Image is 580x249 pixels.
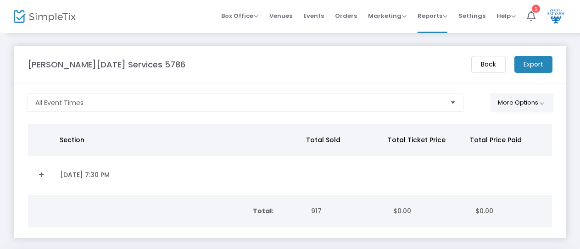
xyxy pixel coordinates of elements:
[303,4,324,28] span: Events
[28,58,185,71] m-panel-title: [PERSON_NAME][DATE] Services 5786
[388,135,446,144] span: Total Ticket Price
[28,195,552,227] div: Data table
[33,167,49,182] a: Expand Details
[471,56,506,73] m-button: Back
[221,11,258,20] span: Box Office
[311,206,322,216] span: 917
[35,98,84,107] span: All Event Times
[54,124,300,156] th: Section
[532,5,540,13] div: 1
[335,4,357,28] span: Orders
[446,94,459,111] button: Select
[253,206,273,216] b: Total:
[28,124,552,194] div: Data table
[496,11,516,20] span: Help
[475,206,493,216] span: $0.00
[269,4,292,28] span: Venues
[418,11,447,20] span: Reports
[368,11,407,20] span: Marketing
[301,124,383,156] th: Total Sold
[393,206,411,216] span: $0.00
[514,56,552,73] m-button: Export
[470,135,522,144] span: Total Price Paid
[458,4,485,28] span: Settings
[55,156,303,194] td: [DATE] 7:30 PM
[491,94,553,112] button: More Options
